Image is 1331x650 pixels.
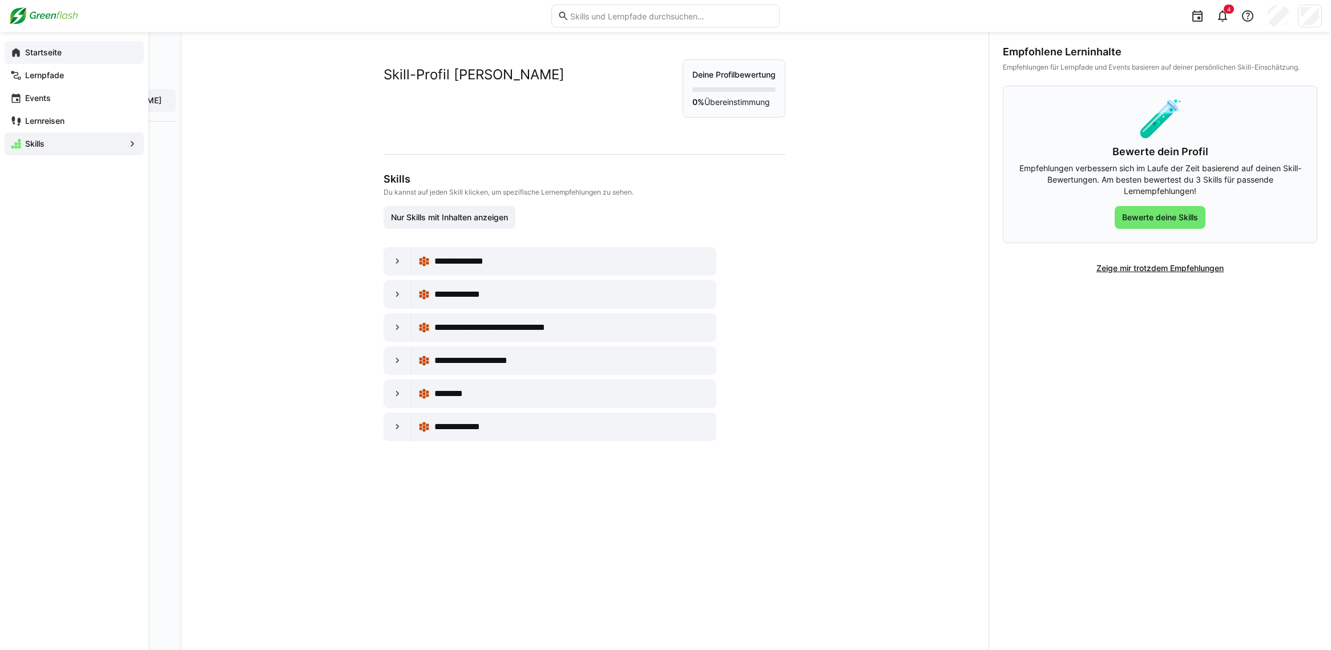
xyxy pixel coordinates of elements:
p: Übereinstimmung [692,96,776,108]
div: Empfehlungen für Lernpfade und Events basieren auf deiner persönlichen Skill-Einschätzung. [1003,63,1317,72]
p: Deine Profilbewertung [692,69,776,80]
p: Empfehlungen verbessern sich im Laufe der Zeit basierend auf deinen Skill-Bewertungen. Am besten ... [1017,163,1303,197]
h3: Skills [384,173,783,185]
div: 🧪 [1017,100,1303,136]
input: Skills und Lernpfade durchsuchen… [569,11,773,21]
div: Empfohlene Lerninhalte [1003,46,1317,58]
h3: Bewerte dein Profil [1017,146,1303,158]
button: Zeige mir trotzdem Empfehlungen [1089,257,1231,280]
button: Bewerte deine Skills [1115,206,1205,229]
span: Zeige mir trotzdem Empfehlungen [1095,263,1225,274]
span: Nur Skills mit Inhalten anzeigen [389,212,510,223]
span: Bewerte deine Skills [1120,212,1200,223]
span: 4 [1227,6,1231,13]
button: Nur Skills mit Inhalten anzeigen [384,206,515,229]
p: Du kannst auf jeden Skill klicken, um spezifische Lernempfehlungen zu sehen. [384,188,783,197]
strong: 0% [692,97,704,107]
h2: Skill-Profil [PERSON_NAME] [384,66,564,83]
